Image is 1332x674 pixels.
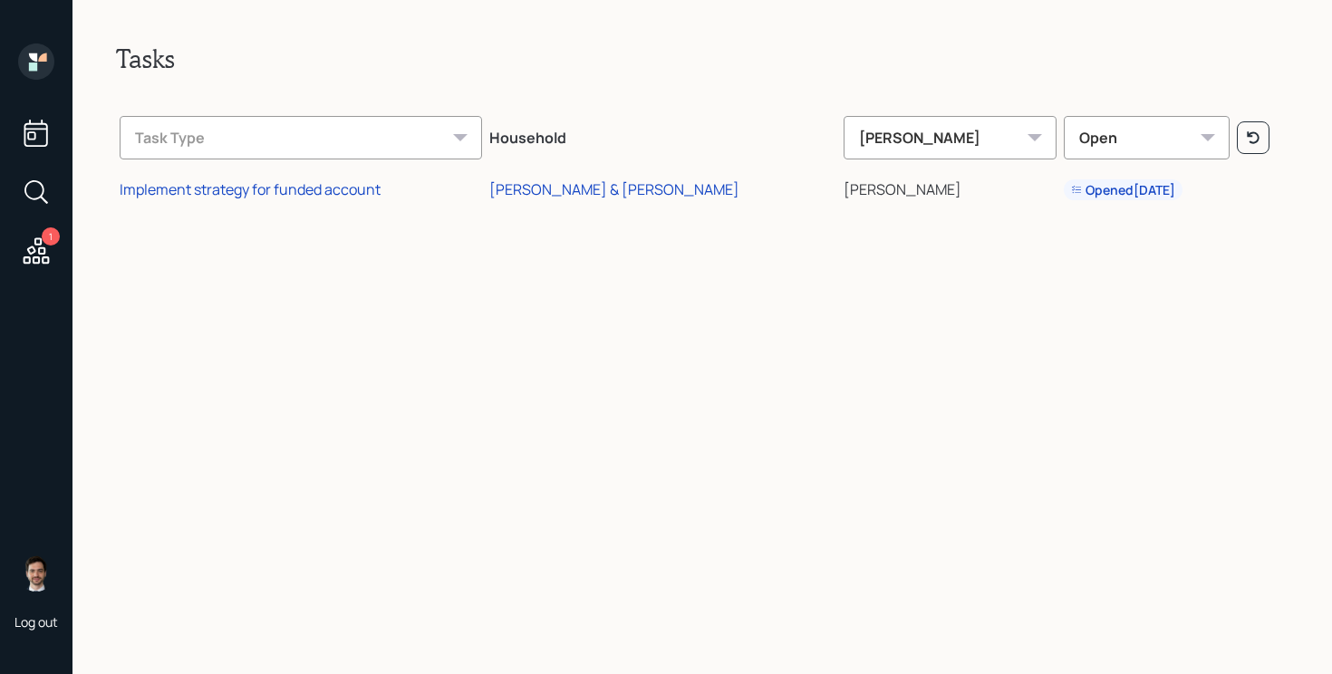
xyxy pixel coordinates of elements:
td: [PERSON_NAME] [840,167,1060,208]
div: [PERSON_NAME] [844,116,1057,159]
div: [PERSON_NAME] & [PERSON_NAME] [489,179,739,199]
div: Implement strategy for funded account [120,179,381,199]
div: Task Type [120,116,482,159]
h2: Tasks [116,43,1289,74]
div: 1 [42,227,60,246]
th: Household [486,103,840,167]
img: jonah-coleman-headshot.png [18,555,54,592]
div: Opened [DATE] [1071,181,1175,199]
div: Open [1064,116,1231,159]
div: Log out [14,613,58,631]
